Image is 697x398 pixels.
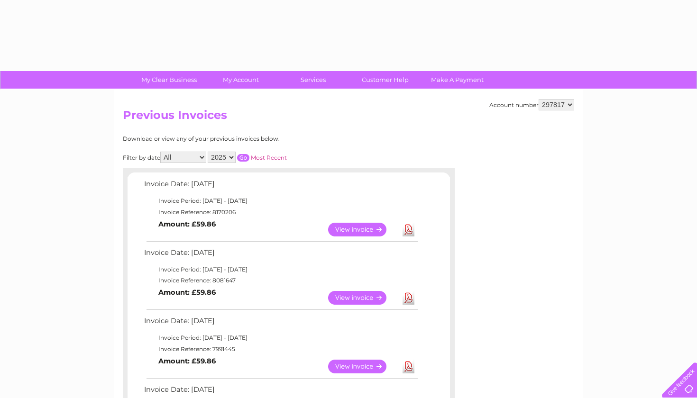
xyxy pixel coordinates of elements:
[328,360,398,373] a: View
[202,71,280,89] a: My Account
[142,315,419,332] td: Invoice Date: [DATE]
[123,136,372,142] div: Download or view any of your previous invoices below.
[328,291,398,305] a: View
[274,71,352,89] a: Services
[328,223,398,236] a: View
[142,207,419,218] td: Invoice Reference: 8170206
[123,152,372,163] div: Filter by date
[142,178,419,195] td: Invoice Date: [DATE]
[142,344,419,355] td: Invoice Reference: 7991445
[142,275,419,286] td: Invoice Reference: 8081647
[142,332,419,344] td: Invoice Period: [DATE] - [DATE]
[346,71,424,89] a: Customer Help
[158,220,216,228] b: Amount: £59.86
[142,264,419,275] td: Invoice Period: [DATE] - [DATE]
[418,71,496,89] a: Make A Payment
[123,109,574,127] h2: Previous Invoices
[251,154,287,161] a: Most Recent
[158,288,216,297] b: Amount: £59.86
[489,99,574,110] div: Account number
[142,246,419,264] td: Invoice Date: [DATE]
[158,357,216,365] b: Amount: £59.86
[130,71,208,89] a: My Clear Business
[403,223,414,236] a: Download
[403,291,414,305] a: Download
[142,195,419,207] td: Invoice Period: [DATE] - [DATE]
[403,360,414,373] a: Download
